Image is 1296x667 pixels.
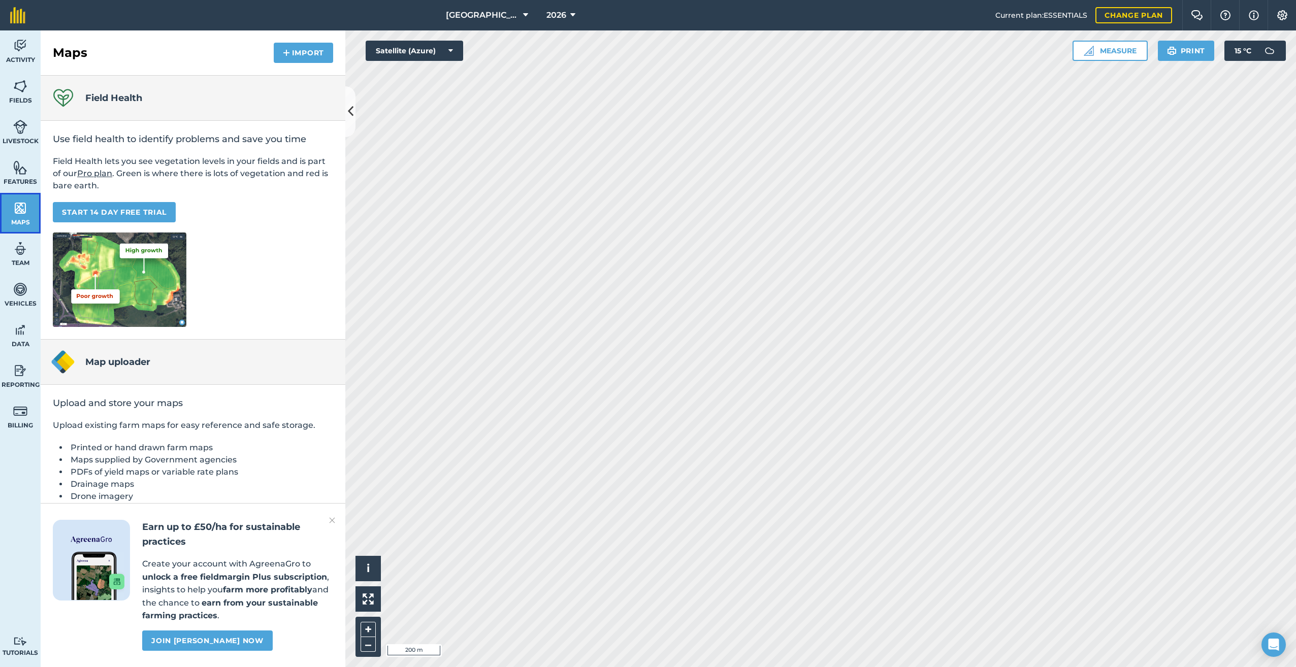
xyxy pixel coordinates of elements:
[68,490,333,503] li: Drone imagery
[142,557,333,622] p: Create your account with AgreenaGro to , insights to help you and the chance to .
[68,478,333,490] li: Drainage maps
[13,79,27,94] img: svg+xml;base64,PHN2ZyB4bWxucz0iaHR0cDovL3d3dy53My5vcmcvMjAwMC9zdmciIHdpZHRoPSI1NiIgaGVpZ2h0PSI2MC...
[1191,10,1203,20] img: Two speech bubbles overlapping with the left bubble in the forefront
[361,637,376,652] button: –
[53,397,333,409] h2: Upload and store your maps
[13,637,27,646] img: svg+xml;base64,PD94bWwgdmVyc2lvbj0iMS4wIiBlbmNvZGluZz0idXRmLTgiPz4KPCEtLSBHZW5lcmF0b3I6IEFkb2JlIE...
[446,9,519,21] span: [GEOGRAPHIC_DATA]
[13,201,27,216] img: svg+xml;base64,PHN2ZyB4bWxucz0iaHR0cDovL3d3dy53My5vcmcvMjAwMC9zdmciIHdpZHRoPSI1NiIgaGVpZ2h0PSI2MC...
[1158,41,1215,61] button: Print
[329,514,335,526] img: svg+xml;base64,PHN2ZyB4bWxucz0iaHR0cDovL3d3dy53My5vcmcvMjAwMC9zdmciIHdpZHRoPSIyMiIgaGVpZ2h0PSIzMC...
[13,404,27,419] img: svg+xml;base64,PD94bWwgdmVyc2lvbj0iMS4wIiBlbmNvZGluZz0idXRmLTgiPz4KPCEtLSBHZW5lcmF0b3I6IEFkb2JlIE...
[13,363,27,378] img: svg+xml;base64,PD94bWwgdmVyc2lvbj0iMS4wIiBlbmNvZGluZz0idXRmLTgiPz4KPCEtLSBHZW5lcmF0b3I6IEFkb2JlIE...
[53,45,87,61] h2: Maps
[10,7,25,23] img: fieldmargin Logo
[1224,41,1286,61] button: 15 °C
[1249,9,1259,21] img: svg+xml;base64,PHN2ZyB4bWxucz0iaHR0cDovL3d3dy53My5vcmcvMjAwMC9zdmciIHdpZHRoPSIxNyIgaGVpZ2h0PSIxNy...
[53,133,333,145] h2: Use field health to identify problems and save you time
[355,556,381,581] button: i
[1219,10,1232,20] img: A question mark icon
[361,622,376,637] button: +
[1235,41,1251,61] span: 15 ° C
[53,419,333,431] p: Upload existing farm maps for easy reference and safe storage.
[68,454,333,466] li: Maps supplied by Government agencies
[53,155,333,192] p: Field Health lets you see vegetation levels in your fields and is part of our . Green is where th...
[274,43,333,63] button: Import
[68,442,333,454] li: Printed or hand drawn farm maps
[223,585,312,594] strong: farm more profitably
[367,562,370,575] span: i
[546,9,566,21] span: 2026
[53,202,176,222] a: START 14 DAY FREE TRIAL
[142,572,327,582] strong: unlock a free fieldmargin Plus subscription
[13,38,27,53] img: svg+xml;base64,PD94bWwgdmVyc2lvbj0iMS4wIiBlbmNvZGluZz0idXRmLTgiPz4KPCEtLSBHZW5lcmF0b3I6IEFkb2JlIE...
[1167,45,1177,57] img: svg+xml;base64,PHN2ZyB4bWxucz0iaHR0cDovL3d3dy53My5vcmcvMjAwMC9zdmciIHdpZHRoPSIxOSIgaGVpZ2h0PSIyNC...
[68,466,333,478] li: PDFs of yield maps or variable rate plans
[142,598,318,621] strong: earn from your sustainable farming practices
[1095,7,1172,23] a: Change plan
[85,355,150,369] h4: Map uploader
[77,169,112,178] a: Pro plan
[363,593,374,605] img: Four arrows, one pointing top left, one top right, one bottom right and the last bottom left
[1073,41,1148,61] button: Measure
[51,350,75,374] img: Map uploader logo
[142,520,333,549] h2: Earn up to £50/ha for sustainable practices
[1259,41,1280,61] img: svg+xml;base64,PD94bWwgdmVyc2lvbj0iMS4wIiBlbmNvZGluZz0idXRmLTgiPz4KPCEtLSBHZW5lcmF0b3I6IEFkb2JlIE...
[13,119,27,135] img: svg+xml;base64,PD94bWwgdmVyc2lvbj0iMS4wIiBlbmNvZGluZz0idXRmLTgiPz4KPCEtLSBHZW5lcmF0b3I6IEFkb2JlIE...
[995,10,1087,21] span: Current plan : ESSENTIALS
[13,282,27,297] img: svg+xml;base64,PD94bWwgdmVyc2lvbj0iMS4wIiBlbmNvZGluZz0idXRmLTgiPz4KPCEtLSBHZW5lcmF0b3I6IEFkb2JlIE...
[142,630,272,651] a: Join [PERSON_NAME] now
[1276,10,1288,20] img: A cog icon
[366,41,463,61] button: Satellite (Azure)
[1084,46,1094,56] img: Ruler icon
[13,160,27,175] img: svg+xml;base64,PHN2ZyB4bWxucz0iaHR0cDovL3d3dy53My5vcmcvMjAwMC9zdmciIHdpZHRoPSI1NiIgaGVpZ2h0PSI2MC...
[283,47,290,59] img: svg+xml;base64,PHN2ZyB4bWxucz0iaHR0cDovL3d3dy53My5vcmcvMjAwMC9zdmciIHdpZHRoPSIxNCIgaGVpZ2h0PSIyNC...
[85,91,142,105] h4: Field Health
[1261,632,1286,657] div: Open Intercom Messenger
[13,322,27,338] img: svg+xml;base64,PD94bWwgdmVyc2lvbj0iMS4wIiBlbmNvZGluZz0idXRmLTgiPz4KPCEtLSBHZW5lcmF0b3I6IEFkb2JlIE...
[72,552,124,600] img: Screenshot of the Gro app
[13,241,27,256] img: svg+xml;base64,PD94bWwgdmVyc2lvbj0iMS4wIiBlbmNvZGluZz0idXRmLTgiPz4KPCEtLSBHZW5lcmF0b3I6IEFkb2JlIE...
